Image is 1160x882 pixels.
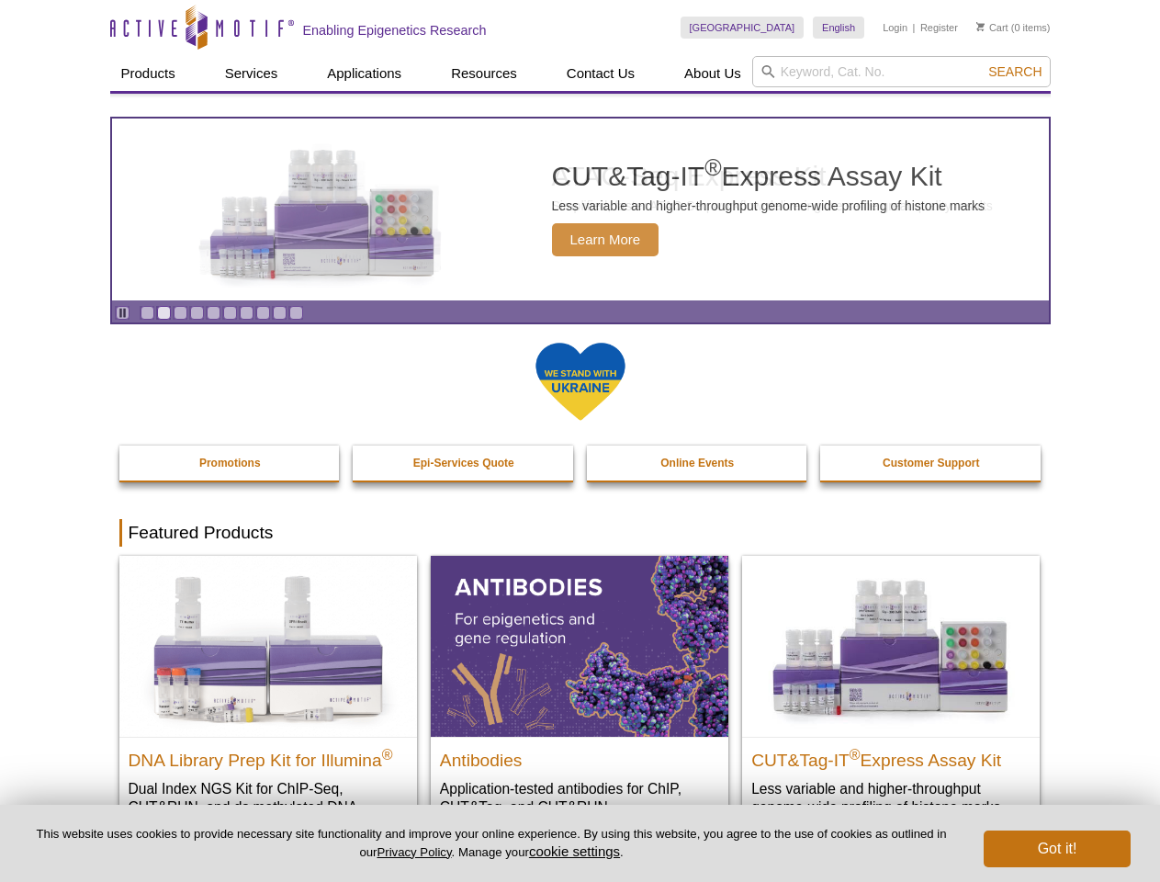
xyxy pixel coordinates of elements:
p: Less variable and higher-throughput genome-wide profiling of histone marks​. [751,779,1030,817]
a: Promotions [119,446,342,481]
button: Got it! [984,831,1131,867]
h2: Featured Products [119,519,1042,547]
a: Epi-Services Quote [353,446,575,481]
strong: Promotions [199,457,261,469]
a: Go to slide 10 [289,306,303,320]
a: Login [883,21,907,34]
h2: Enabling Epigenetics Research [303,22,487,39]
a: Go to slide 7 [240,306,253,320]
a: Services [214,56,289,91]
a: Go to slide 9 [273,306,287,320]
sup: ® [850,746,861,762]
a: Cart [976,21,1008,34]
a: Applications [316,56,412,91]
h2: CUT&Tag-IT Express Assay Kit [552,163,985,190]
p: Dual Index NGS Kit for ChIP-Seq, CUT&RUN, and ds methylated DNA assays. [129,779,408,835]
img: All Antibodies [431,556,728,736]
a: Customer Support [820,446,1042,481]
a: Toggle autoplay [116,306,130,320]
a: Privacy Policy [377,845,451,859]
a: DNA Library Prep Kit for Illumina DNA Library Prep Kit for Illumina® Dual Index NGS Kit for ChIP-... [119,556,417,853]
p: This website uses cookies to provide necessary site functionality and improve your online experie... [29,826,953,861]
a: Go to slide 4 [190,306,204,320]
strong: Customer Support [883,457,979,469]
button: cookie settings [529,843,620,859]
img: CUT&Tag-IT® Express Assay Kit [742,556,1040,736]
p: Less variable and higher-throughput genome-wide profiling of histone marks [552,198,985,214]
a: Go to slide 6 [223,306,237,320]
span: Search [988,64,1042,79]
li: (0 items) [976,17,1051,39]
a: About Us [673,56,752,91]
sup: ® [704,154,721,180]
input: Keyword, Cat. No. [752,56,1051,87]
li: | [913,17,916,39]
a: Go to slide 1 [141,306,154,320]
a: Register [920,21,958,34]
a: Contact Us [556,56,646,91]
h2: CUT&Tag-IT Express Assay Kit [751,742,1030,770]
a: All Antibodies Antibodies Application-tested antibodies for ChIP, CUT&Tag, and CUT&RUN. [431,556,728,834]
a: Resources [440,56,528,91]
strong: Online Events [660,457,734,469]
img: Your Cart [976,22,985,31]
a: Online Events [587,446,809,481]
span: Learn More [552,223,659,256]
h2: DNA Library Prep Kit for Illumina [129,742,408,770]
img: We Stand With Ukraine [535,341,626,423]
img: DNA Library Prep Kit for Illumina [119,556,417,736]
button: Search [983,63,1047,80]
a: Products [110,56,186,91]
img: CUT&Tag-IT Express Assay Kit [171,108,474,311]
a: Go to slide 2 [157,306,171,320]
a: [GEOGRAPHIC_DATA] [681,17,805,39]
sup: ® [382,746,393,762]
article: CUT&Tag-IT Express Assay Kit [112,119,1049,300]
a: CUT&Tag-IT® Express Assay Kit CUT&Tag-IT®Express Assay Kit Less variable and higher-throughput ge... [742,556,1040,834]
a: English [813,17,864,39]
a: CUT&Tag-IT Express Assay Kit CUT&Tag-IT®Express Assay Kit Less variable and higher-throughput gen... [112,119,1049,300]
a: Go to slide 3 [174,306,187,320]
h2: Antibodies [440,742,719,770]
p: Application-tested antibodies for ChIP, CUT&Tag, and CUT&RUN. [440,779,719,817]
strong: Epi-Services Quote [413,457,514,469]
a: Go to slide 8 [256,306,270,320]
a: Go to slide 5 [207,306,220,320]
